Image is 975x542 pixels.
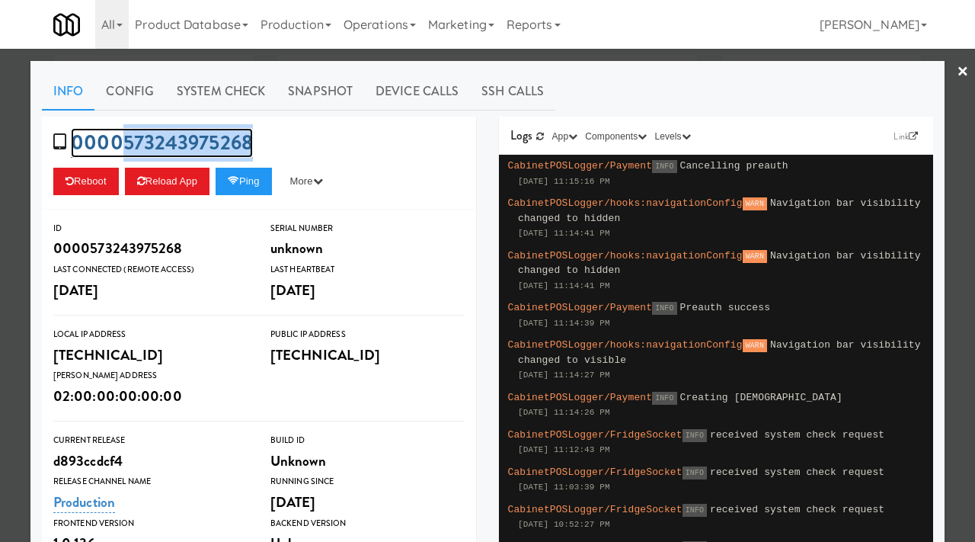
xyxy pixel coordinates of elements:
[508,197,743,209] span: CabinetPOSLogger/hooks:navigationConfig
[277,72,364,111] a: Snapshot
[270,516,465,531] div: Backend Version
[270,448,465,474] div: Unknown
[53,433,248,448] div: Current Release
[165,72,277,111] a: System Check
[680,392,842,403] span: Creating [DEMOGRAPHIC_DATA]
[510,127,532,144] span: Logs
[53,342,248,368] div: [TECHNICAL_ID]
[652,160,676,173] span: INFO
[518,250,921,277] span: Navigation bar visibility changed to hidden
[508,467,682,478] span: CabinetPOSLogger/FridgeSocket
[270,342,465,368] div: [TECHNICAL_ID]
[470,72,555,111] a: SSH Calls
[270,433,465,448] div: Build Id
[518,281,610,290] span: [DATE] 11:14:41 PM
[682,504,707,517] span: INFO
[42,72,94,111] a: Info
[518,177,610,186] span: [DATE] 11:15:16 PM
[518,520,610,529] span: [DATE] 10:52:27 PM
[270,262,465,277] div: Last Heartbeat
[508,339,743,351] span: CabinetPOSLogger/hooks:navigationConfig
[508,250,743,261] span: CabinetPOSLogger/hooks:navigationConfig
[508,429,682,441] span: CabinetPOSLogger/FridgeSocket
[53,168,119,195] button: Reboot
[652,302,676,315] span: INFO
[710,467,884,478] span: received system check request
[364,72,470,111] a: Device Calls
[270,236,465,261] div: unknown
[270,280,316,300] span: [DATE]
[581,129,651,144] button: Components
[518,229,610,238] span: [DATE] 11:14:41 PM
[710,504,884,515] span: received system check request
[270,474,465,489] div: Running Since
[652,392,676,405] span: INFO
[53,11,80,38] img: Micromart
[682,429,707,442] span: INFO
[890,129,922,144] a: Link
[53,474,248,489] div: Release Channel Name
[53,368,248,383] div: [PERSON_NAME] Address
[270,492,316,512] span: [DATE]
[518,370,610,380] span: [DATE] 11:14:27 PM
[270,327,465,342] div: Public IP Address
[682,467,707,479] span: INFO
[680,160,788,172] span: Cancelling preauth
[71,128,253,158] a: 0000573243975268
[53,280,99,300] span: [DATE]
[278,168,335,195] button: More
[53,236,248,261] div: 0000573243975268
[518,445,610,454] span: [DATE] 11:12:43 PM
[508,392,653,403] span: CabinetPOSLogger/Payment
[53,516,248,531] div: Frontend Version
[216,168,272,195] button: Ping
[518,483,610,492] span: [DATE] 11:03:39 PM
[53,327,248,342] div: Local IP Address
[518,408,610,417] span: [DATE] 11:14:26 PM
[53,262,248,277] div: Last Connected (Remote Access)
[53,492,115,513] a: Production
[957,49,969,96] a: ×
[518,339,921,366] span: Navigation bar visibility changed to visible
[518,319,610,328] span: [DATE] 11:14:39 PM
[548,129,582,144] button: App
[125,168,209,195] button: Reload App
[53,383,248,409] div: 02:00:00:00:00:00
[94,72,165,111] a: Config
[53,448,248,474] div: d893ccdcf4
[508,302,653,313] span: CabinetPOSLogger/Payment
[270,221,465,236] div: Serial Number
[743,339,767,352] span: WARN
[651,129,694,144] button: Levels
[680,302,771,313] span: Preauth success
[710,429,884,441] span: received system check request
[508,504,682,515] span: CabinetPOSLogger/FridgeSocket
[743,250,767,263] span: WARN
[518,197,921,224] span: Navigation bar visibility changed to hidden
[53,221,248,236] div: ID
[743,197,767,210] span: WARN
[508,160,653,172] span: CabinetPOSLogger/Payment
